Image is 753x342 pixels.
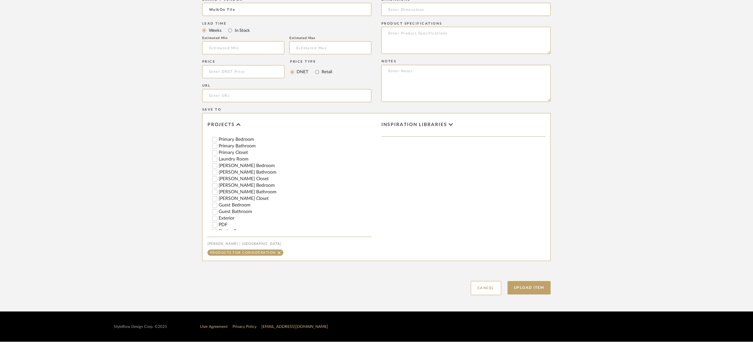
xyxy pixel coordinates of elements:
[219,138,372,142] label: Primary Bedroom
[219,223,372,227] label: PDF
[219,216,372,221] label: Exterior
[232,325,256,329] a: Privacy Policy
[289,36,372,40] div: Estimated Max
[381,122,447,128] span: Inspiration libraries
[202,108,551,112] div: Save To
[207,122,235,128] span: Projects
[261,325,328,329] a: [EMAIL_ADDRESS][DOMAIN_NAME]
[202,3,372,16] input: Unknown
[219,157,372,162] label: Laundry Room
[202,36,284,40] div: Estimated Min
[202,26,372,34] mat-radio-group: Select item type
[208,27,222,34] label: Weeks
[219,210,372,214] label: Guest Bathroom
[200,325,228,329] a: User Agreement
[114,325,167,330] div: StyleRow Design Corp. ©2025
[290,60,332,64] div: Price Type
[202,65,285,78] input: Enter DNET Price
[202,89,372,102] input: Enter URL
[202,22,372,26] div: Lead Time
[219,197,372,201] label: [PERSON_NAME] Closet
[471,281,501,295] button: Cancel
[321,69,332,76] label: Retail
[234,27,250,34] label: In Stock
[210,251,276,255] div: Products for Consideration
[381,60,551,64] div: Notes
[207,242,372,246] div: [PERSON_NAME] | [GEOGRAPHIC_DATA]
[508,281,551,295] button: Upload Item
[219,203,372,208] label: Guest Bedroom
[381,3,551,16] input: Enter Dimensions
[202,84,372,88] div: URL
[202,60,285,64] div: Price
[219,151,372,155] label: Primary Closet
[289,41,372,54] input: Estimated Max
[219,229,372,234] label: Design Fees
[219,183,372,188] label: [PERSON_NAME] Bedroom
[381,22,551,26] div: Product Specifications
[290,65,332,78] mat-radio-group: Select price type
[219,144,372,149] label: Primary Bathroom
[219,170,372,175] label: [PERSON_NAME] Bathroom
[219,177,372,182] label: [PERSON_NAME] Closet
[219,190,372,195] label: [PERSON_NAME] Bathroom
[219,164,372,168] label: [PERSON_NAME] Bedroom
[202,41,284,54] input: Estimated Min
[296,69,309,76] label: DNET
